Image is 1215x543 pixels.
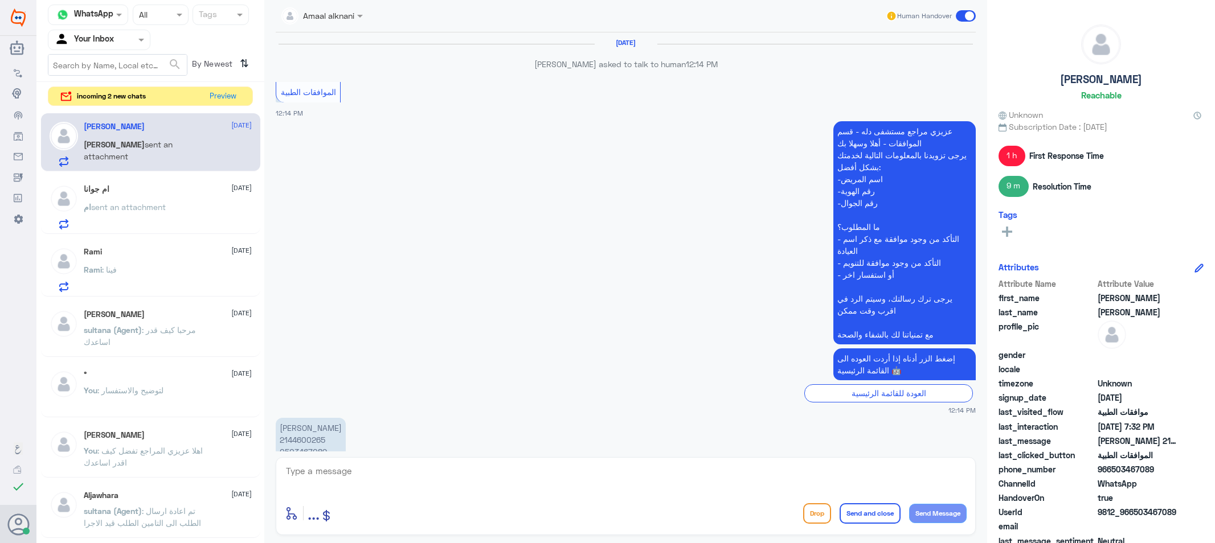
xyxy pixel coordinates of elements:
span: Resolution Time [1033,180,1091,192]
span: timezone [999,377,1095,389]
span: [DATE] [231,183,252,193]
button: Preview [204,87,241,106]
h5: [PERSON_NAME] [1060,73,1142,86]
h5: ° [84,370,87,380]
span: profile_pic [999,320,1095,347]
span: last_clicked_button [999,449,1095,461]
span: 12:14 PM [948,405,976,415]
span: null [1098,520,1180,532]
button: Avatar [7,513,29,535]
span: حنان عبدالله محمد 2144600265 0503467089 تنويم وعملية موافقة [1098,435,1180,447]
span: [PERSON_NAME] [84,139,145,149]
span: HandoverOn [999,492,1095,504]
h6: [DATE] [595,39,657,47]
p: 6/9/2025, 12:14 PM [276,418,346,486]
span: الموافقات الطبية [281,87,336,97]
button: Drop [803,503,831,524]
span: sultana (Agent) [84,506,142,516]
h5: Rami [84,247,102,257]
span: Unknown [1098,377,1180,389]
span: gender [999,349,1095,361]
span: 1 h [999,146,1025,166]
button: ... [308,500,320,526]
img: defaultAdmin.png [50,184,78,213]
span: null [1098,363,1180,375]
h5: Omar Bin Jahlan [84,122,145,131]
span: null [1098,349,1180,361]
span: : مرحبا كيف قدر اساعدك [84,325,196,347]
span: UserId [999,506,1095,518]
span: 2 [1098,478,1180,489]
span: : تم اعادة ارسال الطلب الى التامين الطلب قيد الاجرا [84,506,201,528]
span: 2025-09-16T16:32:00.766Z [1098,421,1180,433]
div: العودة للقائمة الرئيسية [804,384,973,402]
img: Widebot Logo [11,9,26,27]
span: Unknown [999,109,1043,121]
img: defaultAdmin.png [50,310,78,338]
span: Human Handover [897,11,952,21]
h5: Ahmad Mansi [84,430,145,440]
span: : فينا [102,265,117,274]
span: ChannelId [999,478,1095,489]
h6: Attributes [999,262,1039,272]
button: search [168,55,182,74]
span: [DATE] [231,489,252,499]
span: ام [84,202,91,212]
h6: Tags [999,209,1017,220]
input: Search by Name, Local etc… [48,55,187,75]
button: Send and close [840,503,901,524]
img: defaultAdmin.png [50,370,78,398]
p: 6/9/2025, 12:14 PM [833,121,976,344]
p: [PERSON_NAME] asked to talk to human [276,58,976,70]
div: Tags [197,8,217,23]
span: Omar [1098,292,1180,304]
p: 6/9/2025, 12:14 PM [833,348,976,380]
span: true [1098,492,1180,504]
span: 2025-08-20T16:36:27.44Z [1098,392,1180,404]
img: defaultAdmin.png [50,247,78,275]
h5: ام جوانا [84,184,109,194]
span: You [84,446,97,455]
span: last_interaction [999,421,1095,433]
span: last_name [999,306,1095,318]
span: [DATE] [231,429,252,439]
span: last_message [999,435,1095,447]
span: 12:14 PM [276,109,303,117]
span: [DATE] [231,368,252,379]
img: defaultAdmin.png [50,430,78,459]
h5: Ahmed [84,310,145,319]
span: You [84,385,97,395]
h5: Aljawhara [84,491,118,500]
img: defaultAdmin.png [1098,320,1126,349]
span: first_name [999,292,1095,304]
img: yourInbox.svg [54,31,71,48]
h6: Reachable [1081,90,1122,100]
span: sultana (Agent) [84,325,142,335]
span: 9812_966503467089 [1098,506,1180,518]
span: [DATE] [231,245,252,256]
span: locale [999,363,1095,375]
span: incoming 2 new chats [77,91,146,101]
span: : اهلا عزيزي المراجع تفضل كيف اقدر اساعدك [84,446,203,467]
span: Rami [84,265,102,274]
span: الموافقات الطبية [1098,449,1180,461]
i: ⇅ [240,54,249,73]
span: ... [308,503,320,523]
img: whatsapp.png [54,6,71,23]
span: : لتوضيح والاستفسار [97,385,163,395]
span: First Response Time [1029,150,1104,162]
span: By Newest [187,54,235,77]
span: sent an attachment [91,202,166,212]
span: 9 m [999,176,1029,196]
span: Subscription Date : [DATE] [999,121,1204,133]
span: Attribute Value [1098,278,1180,290]
span: [DATE] [231,308,252,318]
span: 12:14 PM [686,59,718,69]
span: موافقات الطبية [1098,406,1180,418]
span: signup_date [999,392,1095,404]
span: Attribute Name [999,278,1095,290]
span: Bin Jahlan [1098,306,1180,318]
span: sent an attachment [84,139,173,161]
span: email [999,520,1095,532]
button: Send Message [909,504,967,523]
